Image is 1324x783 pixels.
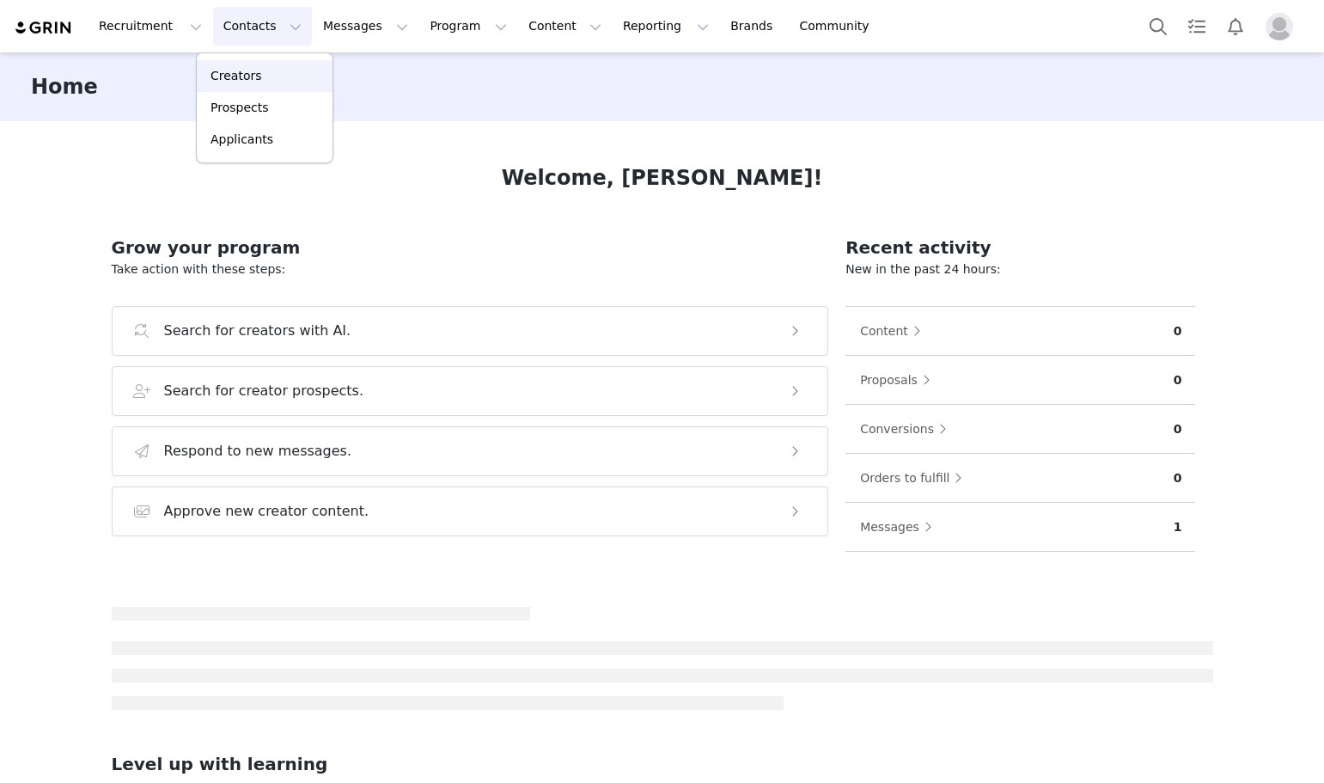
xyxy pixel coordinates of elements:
p: Creators [210,67,262,85]
button: Messages [313,7,418,46]
button: Search [1139,7,1177,46]
button: Orders to fulfill [859,464,971,492]
h3: Respond to new messages. [164,441,352,462]
button: Messages [859,513,941,541]
img: grin logo [14,20,74,36]
button: Approve new creator content. [112,486,829,536]
a: Tasks [1178,7,1216,46]
p: 0 [1174,420,1182,438]
a: Community [790,7,888,46]
button: Reporting [613,7,719,46]
h1: Welcome, [PERSON_NAME]! [502,162,823,193]
p: 0 [1174,371,1182,389]
button: Search for creator prospects. [112,366,829,416]
h2: Recent activity [845,235,1195,260]
a: Brands [720,7,788,46]
p: New in the past 24 hours: [845,260,1195,278]
h3: Approve new creator content. [164,501,369,522]
p: 1 [1174,518,1182,536]
h3: Search for creators with AI. [164,321,351,341]
button: Program [419,7,517,46]
button: Contacts [213,7,312,46]
button: Respond to new messages. [112,426,829,476]
h3: Home [31,71,98,102]
button: Search for creators with AI. [112,306,829,356]
h2: Grow your program [112,235,829,260]
img: placeholder-profile.jpg [1266,13,1293,40]
button: Profile [1255,13,1310,40]
p: Prospects [210,99,268,117]
p: Take action with these steps: [112,260,829,278]
p: 0 [1174,322,1182,340]
h2: Level up with learning [112,751,1213,777]
p: Applicants [210,131,273,149]
button: Conversions [859,415,955,443]
button: Recruitment [88,7,212,46]
p: 0 [1174,469,1182,487]
button: Content [518,7,612,46]
h3: Search for creator prospects. [164,381,364,401]
button: Notifications [1217,7,1254,46]
button: Proposals [859,366,939,394]
button: Content [859,317,930,345]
